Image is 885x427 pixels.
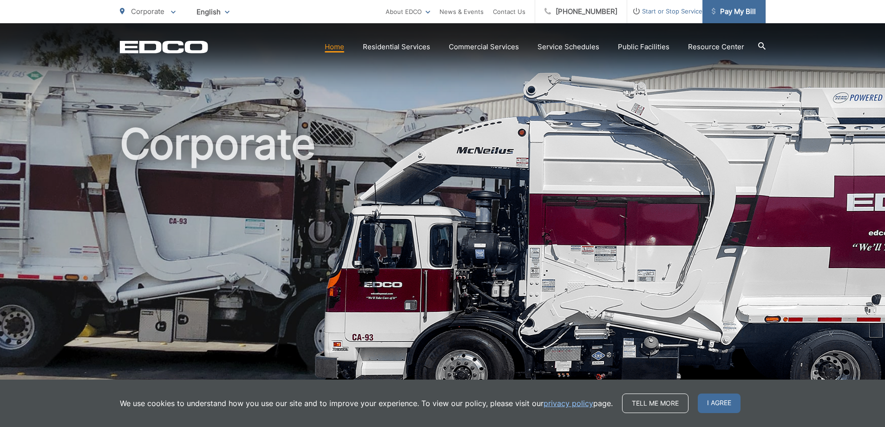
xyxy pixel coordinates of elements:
[688,41,744,53] a: Resource Center
[618,41,669,53] a: Public Facilities
[493,6,525,17] a: Contact Us
[698,394,741,413] span: I agree
[363,41,430,53] a: Residential Services
[120,121,766,415] h1: Corporate
[190,4,236,20] span: English
[538,41,599,53] a: Service Schedules
[131,7,164,16] span: Corporate
[712,6,756,17] span: Pay My Bill
[120,398,613,409] p: We use cookies to understand how you use our site and to improve your experience. To view our pol...
[386,6,430,17] a: About EDCO
[544,398,593,409] a: privacy policy
[622,394,688,413] a: Tell me more
[439,6,484,17] a: News & Events
[120,40,208,53] a: EDCD logo. Return to the homepage.
[449,41,519,53] a: Commercial Services
[325,41,344,53] a: Home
